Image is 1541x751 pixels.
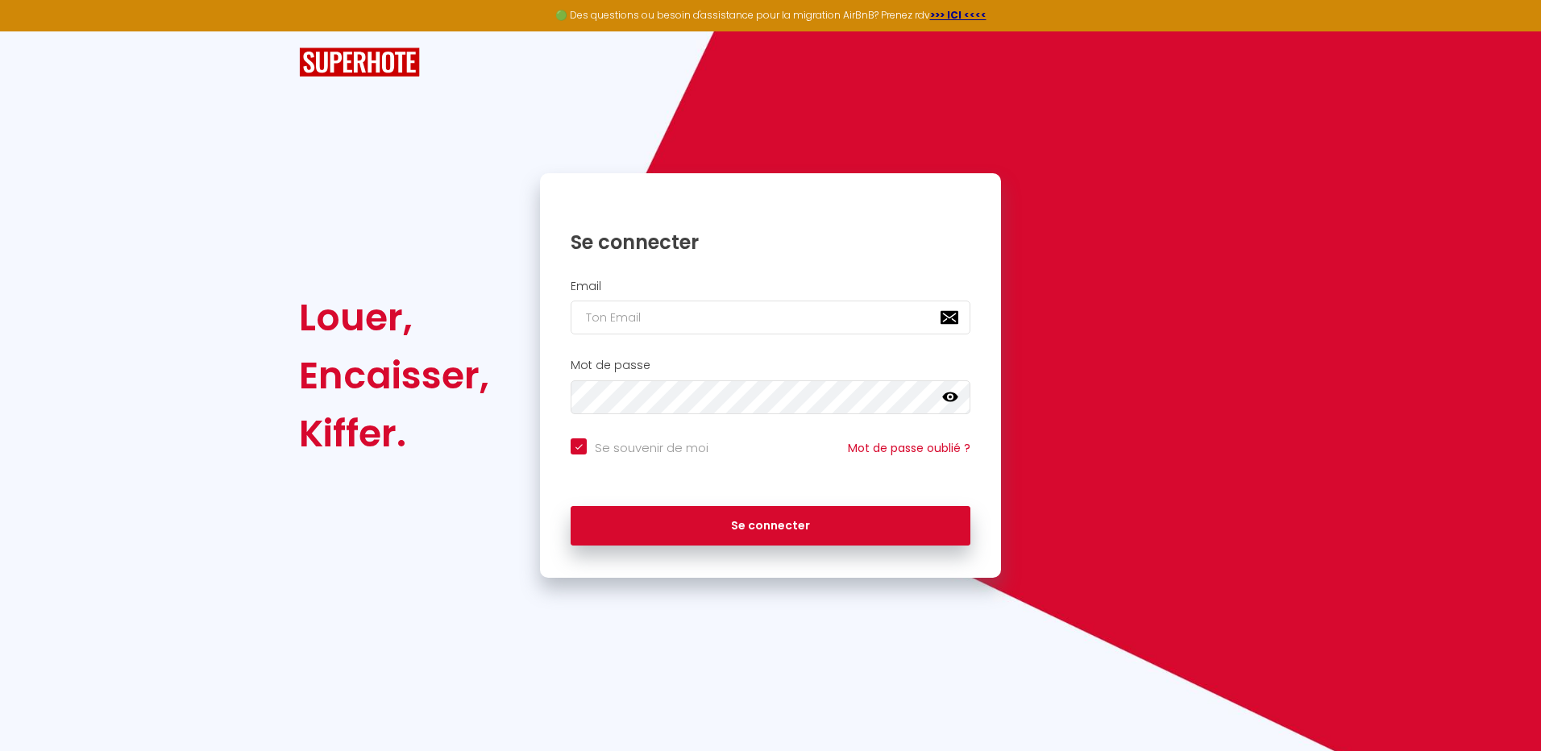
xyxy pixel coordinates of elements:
[571,359,970,372] h2: Mot de passe
[571,301,970,334] input: Ton Email
[299,48,420,77] img: SuperHote logo
[571,506,970,546] button: Se connecter
[299,288,489,346] div: Louer,
[848,440,970,456] a: Mot de passe oublié ?
[571,230,970,255] h1: Se connecter
[299,346,489,405] div: Encaisser,
[571,280,970,293] h2: Email
[930,8,986,22] a: >>> ICI <<<<
[299,405,489,463] div: Kiffer.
